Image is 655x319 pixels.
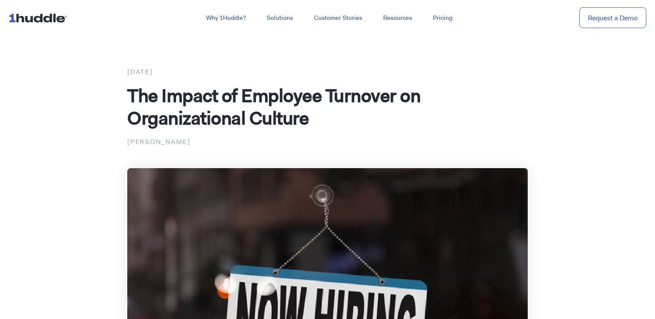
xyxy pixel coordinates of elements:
a: Request a Demo [579,7,646,29]
a: Why 1Huddle? [196,10,256,26]
a: Resources [373,10,423,26]
span: The Impact of Employee Turnover on Organizational Culture [127,83,420,130]
a: Solutions [256,10,303,26]
img: ... [9,10,71,26]
div: [DATE] [127,66,528,77]
p: [PERSON_NAME] [127,136,528,147]
a: Pricing [423,10,463,26]
a: Customer Stories [303,10,373,26]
